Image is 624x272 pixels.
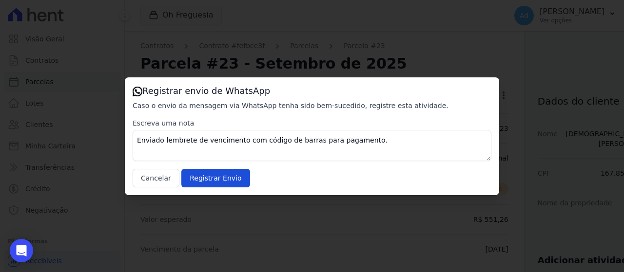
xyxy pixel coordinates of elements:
[133,130,491,161] textarea: Enviado lembrete de vencimento com código de barras para pagamento.
[133,118,491,128] label: Escreva uma nota
[133,85,491,97] h3: Registrar envio de WhatsApp
[181,169,250,187] input: Registrar Envio
[133,169,179,187] button: Cancelar
[133,101,491,110] p: Caso o envio da mensagem via WhatsApp tenha sido bem-sucedido, registre esta atividade.
[10,239,33,262] div: Open Intercom Messenger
